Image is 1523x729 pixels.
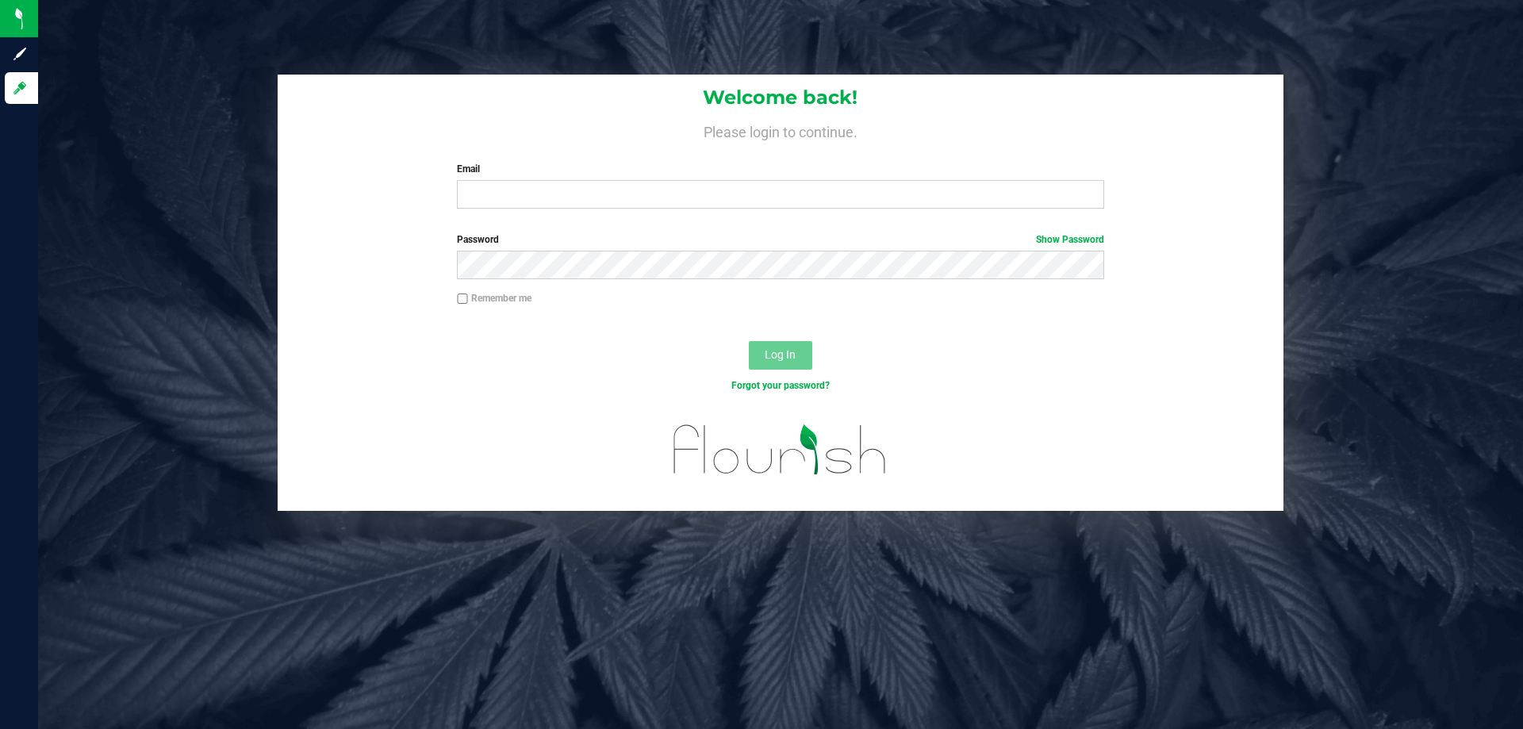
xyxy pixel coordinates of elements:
[749,341,812,370] button: Log In
[654,409,906,490] img: flourish_logo.svg
[12,80,28,96] inline-svg: Log in
[12,46,28,62] inline-svg: Sign up
[457,234,499,245] span: Password
[731,380,830,391] a: Forgot your password?
[278,121,1283,140] h4: Please login to continue.
[457,291,531,305] label: Remember me
[1036,234,1104,245] a: Show Password
[457,162,1103,176] label: Email
[278,87,1283,108] h1: Welcome back!
[457,294,468,305] input: Remember me
[765,348,796,361] span: Log In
